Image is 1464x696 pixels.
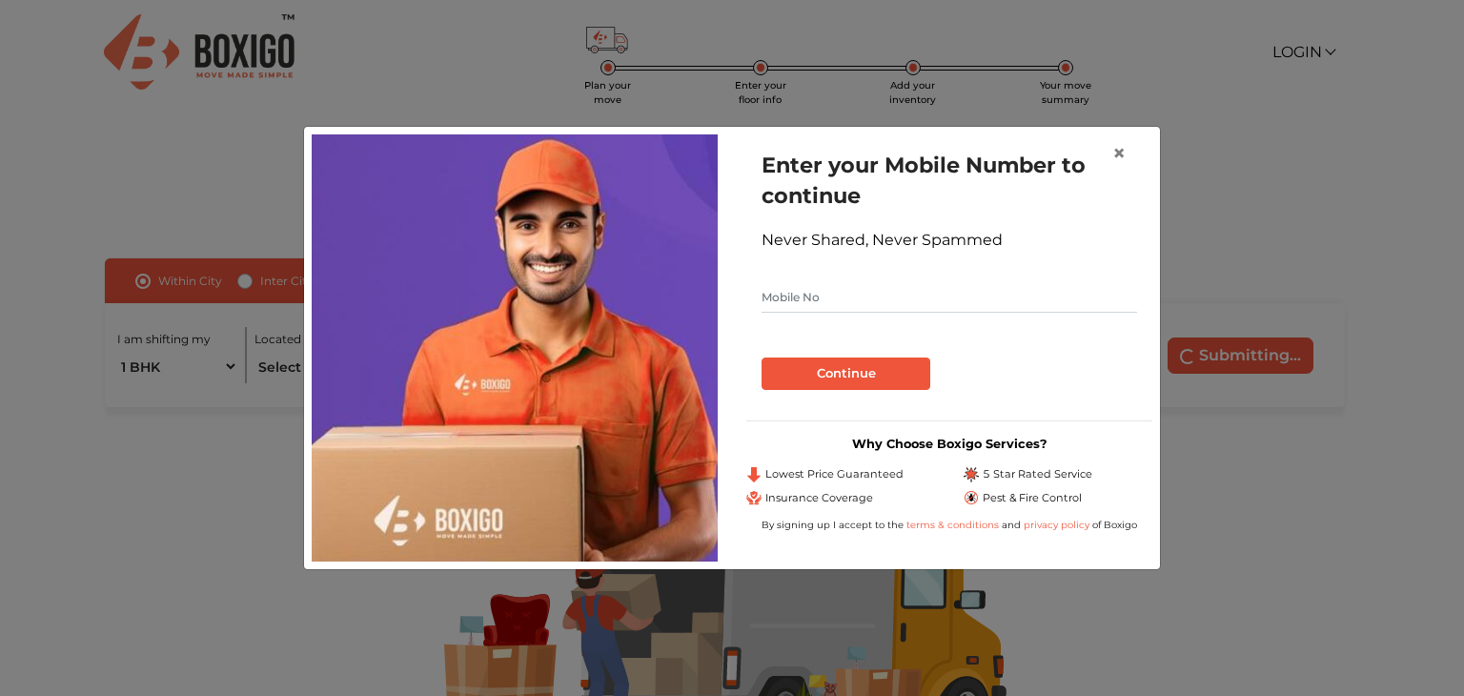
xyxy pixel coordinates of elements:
span: × [1112,139,1126,167]
button: Continue [762,358,930,390]
button: Close [1097,127,1141,180]
div: By signing up I accept to the and of Boxigo [746,518,1152,532]
input: Mobile No [762,282,1137,313]
span: Lowest Price Guaranteed [765,466,904,482]
a: privacy policy [1021,519,1092,531]
span: Pest & Fire Control [983,490,1082,506]
h1: Enter your Mobile Number to continue [762,150,1137,211]
a: terms & conditions [906,519,1002,531]
div: Never Shared, Never Spammed [762,229,1137,252]
img: relocation-img [312,134,718,562]
span: 5 Star Rated Service [983,466,1092,482]
h3: Why Choose Boxigo Services? [746,437,1152,451]
span: Insurance Coverage [765,490,873,506]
